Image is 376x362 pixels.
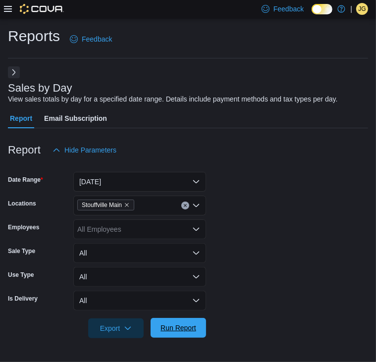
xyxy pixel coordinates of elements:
button: Export [88,318,144,338]
button: All [73,243,206,263]
span: Feedback [273,4,304,14]
span: Stouffville Main [82,200,122,210]
button: Remove Stouffville Main from selection in this group [124,202,130,208]
h3: Report [8,144,41,156]
button: Next [8,66,20,78]
h3: Sales by Day [8,82,72,94]
span: Export [94,318,138,338]
label: Is Delivery [8,295,38,303]
button: Hide Parameters [49,140,120,160]
label: Employees [8,223,39,231]
span: Report [10,108,32,128]
label: Locations [8,200,36,207]
p: | [350,3,352,15]
label: Sale Type [8,247,35,255]
img: Cova [20,4,64,14]
span: Stouffville Main [77,200,134,210]
span: Feedback [82,34,112,44]
button: Run Report [151,318,206,338]
button: All [73,291,206,310]
label: Date Range [8,176,43,184]
button: [DATE] [73,172,206,192]
button: Clear input [181,202,189,209]
span: Email Subscription [44,108,107,128]
span: JG [358,3,366,15]
h1: Reports [8,26,60,46]
input: Dark Mode [312,4,332,14]
button: Open list of options [192,202,200,209]
div: Jaydon Gardiner [356,3,368,15]
div: View sales totals by day for a specified date range. Details include payment methods and tax type... [8,94,338,104]
button: All [73,267,206,287]
span: Hide Parameters [64,145,116,155]
label: Use Type [8,271,34,279]
span: Run Report [161,323,196,333]
button: Open list of options [192,225,200,233]
a: Feedback [66,29,116,49]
